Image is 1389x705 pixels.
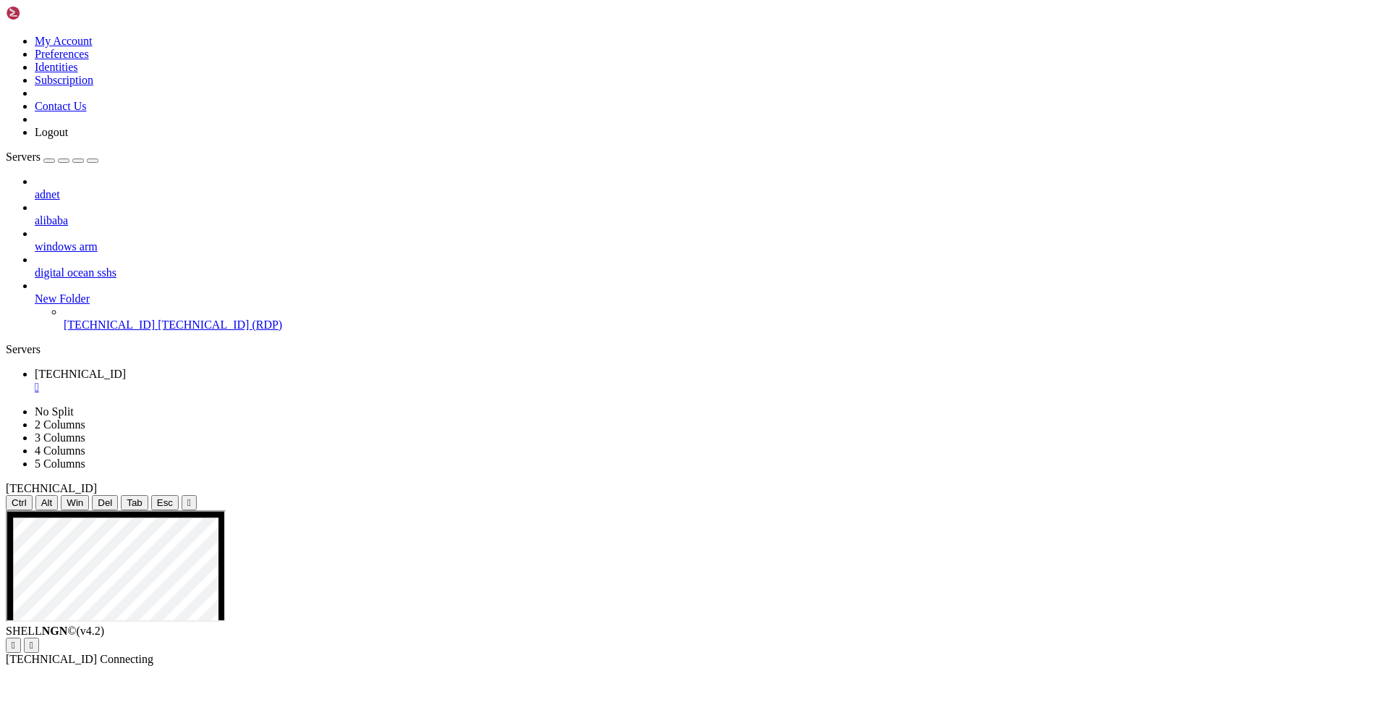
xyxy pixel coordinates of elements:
[35,240,98,253] span: windows arm
[64,318,155,331] span: [TECHNICAL_ID]
[61,495,89,510] button: Win
[35,188,1383,201] a: adnet
[30,640,33,651] div: 
[12,497,27,508] span: Ctrl
[35,279,1383,332] li: New Folder
[41,497,53,508] span: Alt
[35,405,74,418] a: No Split
[35,214,1383,227] a: alibaba
[6,653,97,665] span: [TECHNICAL_ID]
[6,482,97,494] span: [TECHNICAL_ID]
[6,6,89,20] img: Shellngn
[6,151,41,163] span: Servers
[35,495,59,510] button: Alt
[35,61,78,73] a: Identities
[35,418,85,431] a: 2 Columns
[64,305,1383,332] li: [TECHNICAL_ID] [TECHNICAL_ID] (RDP)
[35,292,90,305] span: New Folder
[35,368,1383,394] a: 150.136.119.135
[35,444,85,457] a: 4 Columns
[35,227,1383,253] li: windows arm
[127,497,143,508] span: Tab
[24,638,39,653] button: 
[182,495,197,510] button: 
[12,640,15,651] div: 
[35,48,89,60] a: Preferences
[35,188,60,200] span: adnet
[77,625,105,637] span: 4.2.0
[187,497,191,508] div: 
[6,625,104,637] span: SHELL ©
[42,625,68,637] b: NGN
[35,431,85,444] a: 3 Columns
[35,201,1383,227] li: alibaba
[35,253,1383,279] li: digital ocean sshs
[35,368,126,380] span: [TECHNICAL_ID]
[35,126,68,138] a: Logout
[67,497,83,508] span: Win
[35,266,116,279] span: digital ocean sshs
[6,638,21,653] button: 
[35,35,93,47] a: My Account
[35,266,1383,279] a: digital ocean sshs
[35,381,1383,394] a: 
[92,495,118,510] button: Del
[35,240,1383,253] a: windows arm
[151,495,179,510] button: Esc
[157,497,173,508] span: Esc
[6,343,1383,356] div: Servers
[121,495,148,510] button: Tab
[35,457,85,470] a: 5 Columns
[35,214,68,227] span: alibaba
[35,74,93,86] a: Subscription
[6,151,98,163] a: Servers
[100,653,153,665] span: Connecting
[6,495,33,510] button: Ctrl
[98,497,112,508] span: Del
[35,175,1383,201] li: adnet
[35,292,1383,305] a: New Folder
[64,318,1383,332] a: [TECHNICAL_ID] [TECHNICAL_ID] (RDP)
[35,100,87,112] a: Contact Us
[158,318,282,331] span: [TECHNICAL_ID] (RDP)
